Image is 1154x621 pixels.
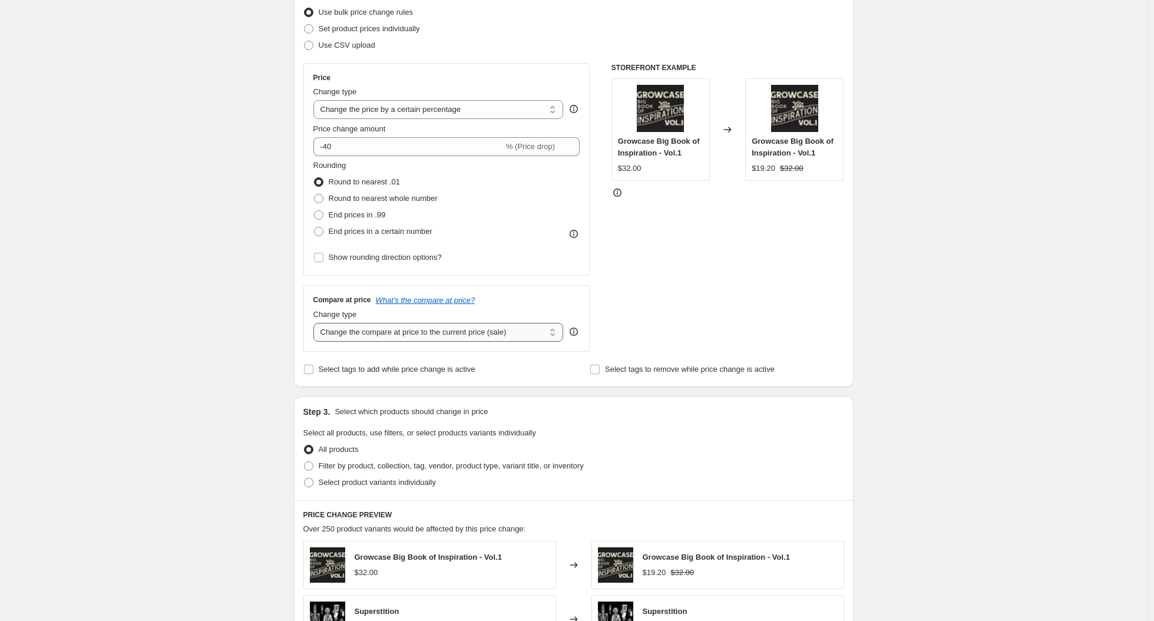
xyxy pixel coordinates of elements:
[313,295,371,305] h3: Compare at price
[376,296,475,305] button: What's the compare at price?
[319,24,420,33] span: Set product prices individually
[771,85,818,132] img: main2_80x.jpg
[618,137,700,157] span: Growcase Big Book of Inspiration - Vol.1
[319,365,475,374] span: Select tags to add while price change is active
[637,85,684,132] img: main2_80x.jpg
[303,428,536,437] span: Select all products, use filters, or select products variants individually
[643,607,687,616] span: Superstition
[355,553,502,561] span: Growcase Big Book of Inspiration - Vol.1
[618,163,642,174] div: $32.00
[752,137,834,157] span: Growcase Big Book of Inspiration - Vol.1
[310,547,345,583] img: main2_80x.jpg
[303,524,526,533] span: Over 250 product variants would be affected by this price change:
[335,406,488,418] p: Select which products should change in price
[313,310,357,319] span: Change type
[605,365,775,374] span: Select tags to remove while price change is active
[313,73,330,82] h3: Price
[780,163,803,174] strike: $32.00
[319,41,375,49] span: Use CSV upload
[319,8,413,16] span: Use bulk price change rules
[598,547,633,583] img: main2_80x.jpg
[319,478,436,487] span: Select product variants individually
[506,142,555,151] span: % (Price drop)
[319,445,359,454] span: All products
[752,163,775,174] div: $19.20
[355,607,399,616] span: Superstition
[611,63,844,72] h6: STOREFRONT EXAMPLE
[303,510,844,520] h6: PRICE CHANGE PREVIEW
[313,161,346,170] span: Rounding
[643,567,666,579] div: $19.20
[329,177,400,186] span: Round to nearest .01
[568,326,580,338] div: help
[329,194,438,203] span: Round to nearest whole number
[313,137,504,156] input: -15
[670,567,694,579] strike: $32.00
[319,461,584,470] span: Filter by product, collection, tag, vendor, product type, variant title, or inventory
[313,87,357,96] span: Change type
[355,567,378,579] div: $32.00
[329,210,386,219] span: End prices in .99
[303,406,330,418] h2: Step 3.
[329,253,442,262] span: Show rounding direction options?
[643,553,790,561] span: Growcase Big Book of Inspiration - Vol.1
[313,124,386,133] span: Price change amount
[568,103,580,115] div: help
[329,227,432,236] span: End prices in a certain number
